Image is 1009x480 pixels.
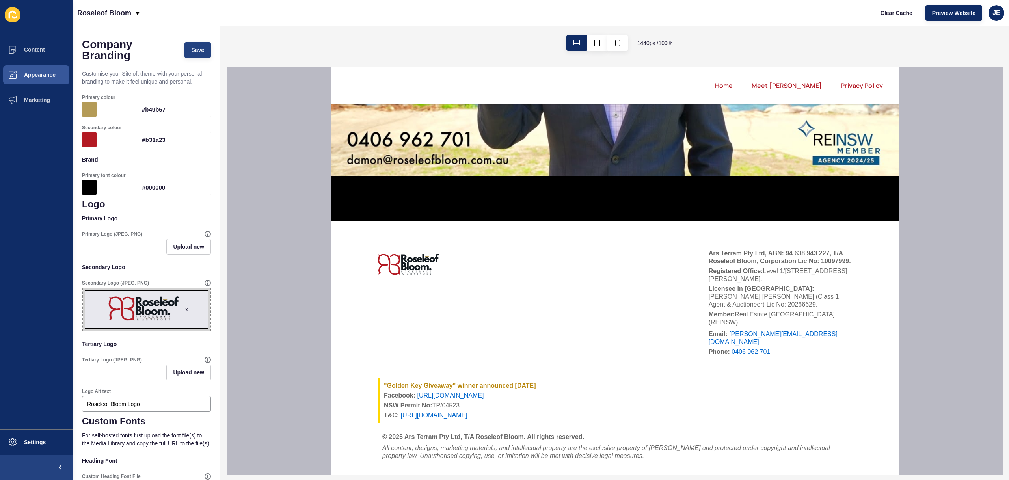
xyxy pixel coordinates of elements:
[82,231,142,237] label: Primary Logo (JPEG, PNG)
[53,315,516,323] p: "Golden Key Giveaway" winner announced [DATE]
[82,416,211,427] h1: Custom Fonts
[53,345,68,352] strong: T&C:
[421,14,491,24] a: Meet [PERSON_NAME]
[378,244,404,251] strong: Member:
[82,335,211,353] p: Tertiary Logo
[378,282,399,288] strong: Phone:
[53,335,101,342] strong: NSW Permit No:
[378,183,522,199] p: Ars Terram Pty Ltd, ABN: 94 638 943 227, T/A Roseleof Bloom, Corporation Lic No: 10097999.
[82,199,211,210] h1: Logo
[378,264,397,271] strong: Email:
[378,219,483,225] strong: Licensee in [GEOGRAPHIC_DATA]:
[173,368,204,376] span: Upload new
[384,14,402,24] a: Home
[191,46,204,54] span: Save
[97,180,211,195] div: #000000
[378,201,522,216] p: Level 1/[STREET_ADDRESS][PERSON_NAME].
[82,151,211,168] p: Brand
[874,5,919,21] button: Clear Cache
[166,365,211,380] button: Upload new
[82,39,177,61] h1: Company Branding
[86,326,153,332] a: [URL][DOMAIN_NAME]
[184,42,211,58] button: Save
[97,102,211,117] div: #b49b57
[400,282,439,288] a: 0406 962 701
[53,326,84,332] strong: Facebook:
[82,280,149,286] label: Secondary Logo (JPEG, PNG)
[378,244,522,260] p: Real Estate [GEOGRAPHIC_DATA] (REINSW).
[881,9,912,17] span: Clear Cache
[77,3,131,23] p: Roseleof Bloom
[82,125,122,131] label: Secondary colour
[39,173,118,244] img: Roseleof Bloom Logo
[185,305,188,313] div: x
[378,201,432,208] strong: Registered Office:
[378,264,506,279] a: [PERSON_NAME][EMAIL_ADDRESS][DOMAIN_NAME]
[3,114,564,149] div: Scroll
[82,452,211,469] p: Heading Font
[82,65,211,90] p: Customise your Siteloft theme with your personal branding to make it feel unique and personal.
[378,218,522,242] p: [PERSON_NAME] [PERSON_NAME] (Class 1, Agent & Auctioneer) Lic No: 20266629.
[82,210,211,227] p: Primary Logo
[510,14,552,24] a: Privacy Policy
[51,378,516,393] p: All content, designs, marketing materials, and intellectual property are the exclusive property o...
[82,388,111,394] label: Logo Alt text
[82,427,211,452] p: For self-hosted fonts first upload the font file(s) to the Media Library and copy the full URL to...
[97,132,211,147] div: #b31a23
[932,9,975,17] span: Preview Website
[992,9,1000,17] span: JE
[925,5,982,21] button: Preview Website
[82,473,141,480] label: Custom Heading Font File
[637,39,673,47] span: 1440 px / 100 %
[173,243,204,251] span: Upload new
[82,94,115,100] label: Primary colour
[70,345,136,352] a: [URL][DOMAIN_NAME]
[82,259,211,276] p: Secondary Logo
[82,357,142,363] label: Tertiary Logo (JPEG, PNG)
[82,172,126,179] label: Primary font colour
[53,335,516,343] p: TP/04523
[51,367,516,374] p: © 2025 Ars Terram Pty Ltd, T/A Roseleof Bloom. All rights reserved.
[166,239,211,255] button: Upload new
